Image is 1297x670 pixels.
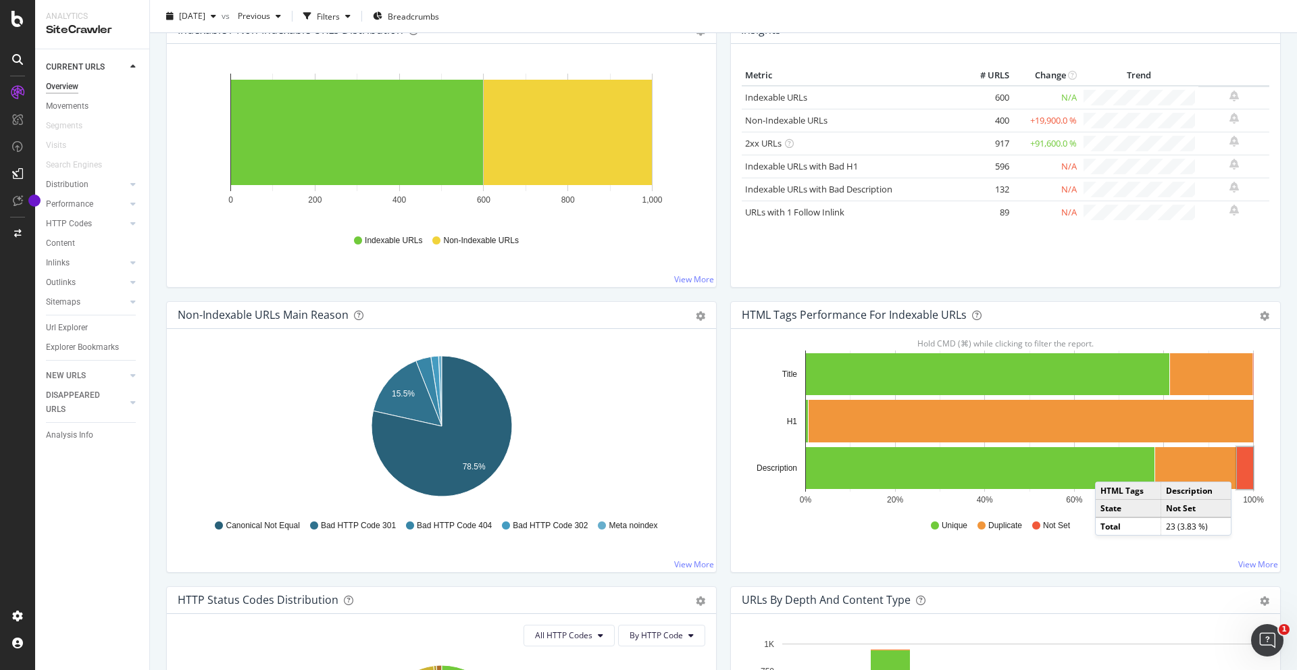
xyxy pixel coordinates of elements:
[365,235,422,247] span: Indexable URLs
[46,321,88,335] div: Url Explorer
[764,640,774,649] text: 1K
[1229,182,1239,192] div: bell-plus
[46,217,126,231] a: HTTP Codes
[46,369,126,383] a: NEW URLS
[642,195,662,205] text: 1,000
[977,495,993,505] text: 40%
[1229,91,1239,101] div: bell-plus
[1229,113,1239,124] div: bell-plus
[46,178,126,192] a: Distribution
[1096,517,1161,535] td: Total
[46,22,138,38] div: SiteCrawler
[226,520,299,532] span: Canonical Not Equal
[1013,201,1080,224] td: N/A
[1013,155,1080,178] td: N/A
[46,11,138,22] div: Analytics
[1013,86,1080,109] td: N/A
[1096,482,1161,500] td: HTML Tags
[942,520,967,532] span: Unique
[321,520,396,532] span: Bad HTTP Code 301
[46,119,82,133] div: Segments
[1013,132,1080,155] td: +91,600.0 %
[46,295,80,309] div: Sitemaps
[742,351,1269,507] svg: A chart.
[1229,136,1239,147] div: bell-plus
[1013,178,1080,201] td: N/A
[178,351,705,507] div: A chart.
[745,91,807,103] a: Indexable URLs
[232,10,270,22] span: Previous
[392,195,406,205] text: 400
[959,178,1013,201] td: 132
[1260,311,1269,321] div: gear
[46,256,70,270] div: Inlinks
[782,369,798,379] text: Title
[298,5,356,27] button: Filters
[887,495,903,505] text: 20%
[742,593,911,607] div: URLs by Depth and Content Type
[1043,520,1070,532] span: Not Set
[46,158,116,172] a: Search Engines
[46,388,114,417] div: DISAPPEARED URLS
[959,132,1013,155] td: 917
[800,495,812,505] text: 0%
[745,137,782,149] a: 2xx URLs
[46,138,80,153] a: Visits
[46,428,140,442] a: Analysis Info
[388,10,439,22] span: Breadcrumbs
[46,60,126,74] a: CURRENT URLS
[367,5,444,27] button: Breadcrumbs
[674,559,714,570] a: View More
[46,388,126,417] a: DISAPPEARED URLS
[630,629,683,641] span: By HTTP Code
[46,80,78,94] div: Overview
[178,593,338,607] div: HTTP Status Codes Distribution
[787,417,798,426] text: H1
[46,138,66,153] div: Visits
[1229,159,1239,170] div: bell-plus
[959,66,1013,86] th: # URLS
[178,308,349,321] div: Non-Indexable URLs Main Reason
[1066,495,1082,505] text: 60%
[1013,66,1080,86] th: Change
[308,195,322,205] text: 200
[609,520,657,532] span: Meta noindex
[178,66,705,222] svg: A chart.
[1251,624,1283,656] iframe: Intercom live chat
[392,389,415,398] text: 15.5%
[46,236,75,251] div: Content
[161,5,222,27] button: [DATE]
[742,66,959,86] th: Metric
[742,308,967,321] div: HTML Tags Performance for Indexable URLs
[46,276,126,290] a: Outlinks
[46,428,93,442] div: Analysis Info
[46,197,126,211] a: Performance
[535,629,592,641] span: All HTTP Codes
[959,86,1013,109] td: 600
[232,5,286,27] button: Previous
[46,99,140,113] a: Movements
[959,109,1013,132] td: 400
[417,520,492,532] span: Bad HTTP Code 404
[988,520,1022,532] span: Duplicate
[46,340,140,355] a: Explorer Bookmarks
[1238,559,1278,570] a: View More
[46,158,102,172] div: Search Engines
[46,276,76,290] div: Outlinks
[46,369,86,383] div: NEW URLS
[745,114,828,126] a: Non-Indexable URLs
[228,195,233,205] text: 0
[1161,500,1231,518] td: Not Set
[46,178,88,192] div: Distribution
[1279,624,1290,635] span: 1
[1260,596,1269,606] div: gear
[1243,495,1264,505] text: 100%
[46,340,119,355] div: Explorer Bookmarks
[46,295,126,309] a: Sitemaps
[745,160,858,172] a: Indexable URLs with Bad H1
[179,10,205,22] span: 2025 Aug. 11th
[696,311,705,321] div: gear
[46,80,140,94] a: Overview
[524,625,615,646] button: All HTTP Codes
